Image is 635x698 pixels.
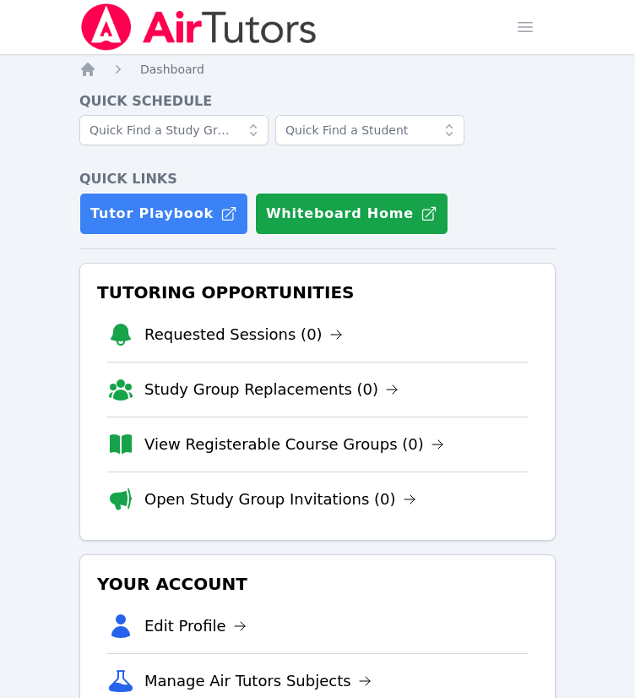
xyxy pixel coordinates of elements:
a: Edit Profile [144,614,247,638]
h4: Quick Schedule [79,91,556,112]
button: Whiteboard Home [255,193,448,235]
a: Study Group Replacements (0) [144,378,399,401]
h3: Tutoring Opportunities [94,277,541,308]
nav: Breadcrumb [79,61,556,78]
h3: Your Account [94,569,541,599]
img: Air Tutors [79,3,318,51]
a: Open Study Group Invitations (0) [144,488,416,511]
a: Dashboard [140,61,204,78]
span: Dashboard [140,63,204,76]
a: Manage Air Tutors Subjects [144,669,372,693]
a: Tutor Playbook [79,193,248,235]
a: View Registerable Course Groups (0) [144,433,444,456]
h4: Quick Links [79,169,556,189]
a: Requested Sessions (0) [144,323,343,346]
input: Quick Find a Study Group [79,115,269,145]
input: Quick Find a Student [275,115,464,145]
